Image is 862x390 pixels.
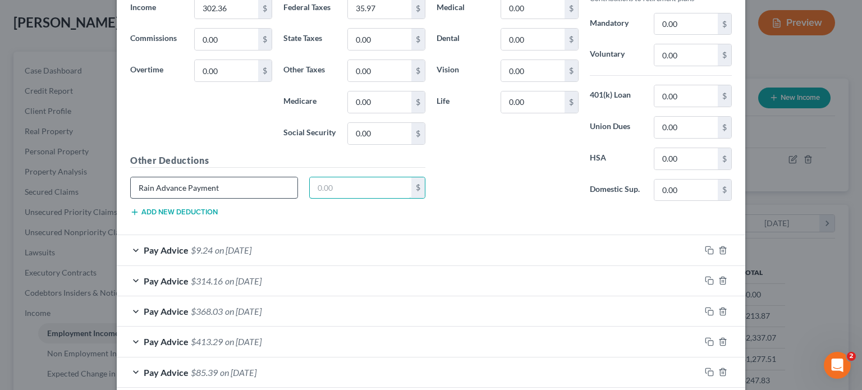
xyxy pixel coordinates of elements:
[144,367,189,378] span: Pay Advice
[584,148,648,170] label: HSA
[565,91,578,113] div: $
[411,60,425,81] div: $
[501,29,565,50] input: 0.00
[130,208,218,217] button: Add new deduction
[654,148,718,169] input: 0.00
[191,367,218,378] span: $85.39
[348,123,411,144] input: 0.00
[565,29,578,50] div: $
[654,85,718,107] input: 0.00
[411,123,425,144] div: $
[215,245,251,255] span: on [DATE]
[125,28,189,51] label: Commissions
[310,177,412,199] input: 0.00
[130,2,156,12] span: Income
[718,44,731,66] div: $
[195,60,258,81] input: 0.00
[584,44,648,66] label: Voluntary
[431,28,495,51] label: Dental
[278,59,342,82] label: Other Taxes
[584,179,648,201] label: Domestic Sup.
[278,122,342,145] label: Social Security
[718,85,731,107] div: $
[144,276,189,286] span: Pay Advice
[824,352,851,379] iframe: Intercom live chat
[258,60,272,81] div: $
[584,85,648,107] label: 401(k) Loan
[584,13,648,35] label: Mandatory
[125,59,189,82] label: Overtime
[131,177,297,199] input: Specify...
[584,116,648,139] label: Union Dues
[144,306,189,316] span: Pay Advice
[431,59,495,82] label: Vision
[191,336,223,347] span: $413.29
[195,29,258,50] input: 0.00
[348,29,411,50] input: 0.00
[191,245,213,255] span: $9.24
[348,91,411,113] input: 0.00
[258,29,272,50] div: $
[144,336,189,347] span: Pay Advice
[225,336,262,347] span: on [DATE]
[501,60,565,81] input: 0.00
[348,60,411,81] input: 0.00
[718,180,731,201] div: $
[144,245,189,255] span: Pay Advice
[278,28,342,51] label: State Taxes
[718,148,731,169] div: $
[565,60,578,81] div: $
[220,367,256,378] span: on [DATE]
[654,180,718,201] input: 0.00
[191,276,223,286] span: $314.16
[718,13,731,35] div: $
[191,306,223,316] span: $368.03
[411,91,425,113] div: $
[411,29,425,50] div: $
[654,44,718,66] input: 0.00
[130,154,425,168] h5: Other Deductions
[225,276,262,286] span: on [DATE]
[718,117,731,138] div: $
[847,352,856,361] span: 2
[654,117,718,138] input: 0.00
[278,91,342,113] label: Medicare
[411,177,425,199] div: $
[225,306,262,316] span: on [DATE]
[431,91,495,113] label: Life
[501,91,565,113] input: 0.00
[654,13,718,35] input: 0.00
